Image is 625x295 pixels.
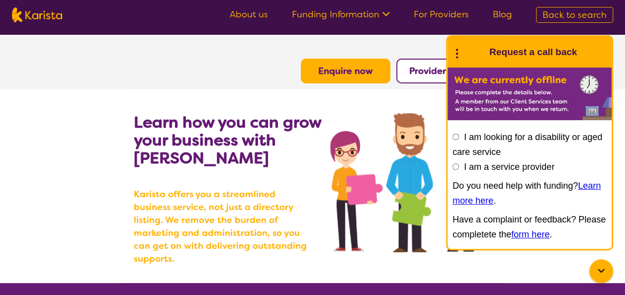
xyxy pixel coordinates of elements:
[452,212,607,242] p: Have a complaint or feedback? Please completete the .
[536,7,613,23] a: Back to search
[134,188,313,265] b: Karista offers you a streamlined business service, not just a directory listing. We remove the bu...
[409,65,473,77] a: Provider Login
[12,7,62,22] img: Karista logo
[463,42,483,62] img: Karista
[330,113,491,252] img: grow your business with Karista
[452,178,607,208] p: Do you need help with funding? .
[414,8,469,20] a: For Providers
[464,162,554,172] label: I am a service provider
[301,59,390,83] button: Enquire now
[292,8,390,20] a: Funding Information
[134,112,321,168] b: Learn how you can grow your business with [PERSON_NAME]
[489,45,577,60] h1: Request a call back
[396,59,486,83] button: Provider Login
[230,8,268,20] a: About us
[542,9,607,21] span: Back to search
[452,132,602,157] label: I am looking for a disability or aged care service
[447,68,612,120] img: Karista offline chat form to request call back
[511,229,549,239] a: form here
[318,65,373,77] a: Enquire now
[493,8,512,20] a: Blog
